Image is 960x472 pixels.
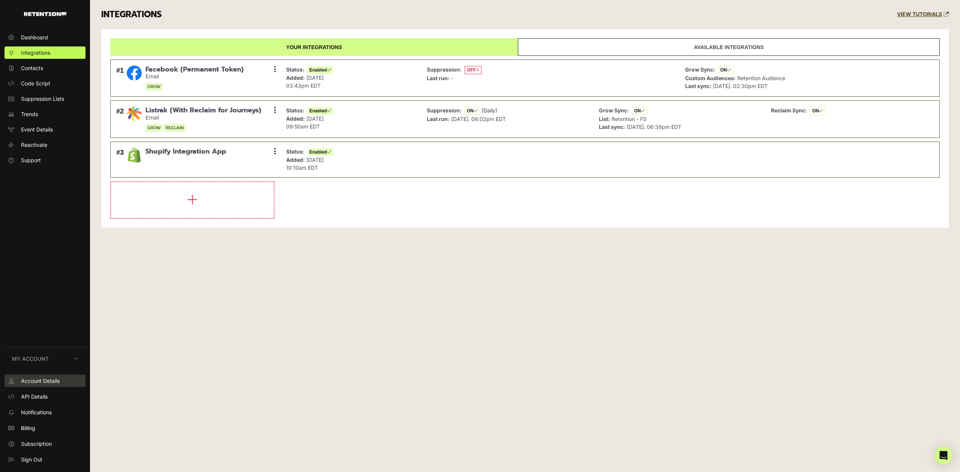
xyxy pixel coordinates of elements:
[21,408,52,416] span: Notifications
[21,49,50,57] span: Integrations
[145,66,244,74] span: Facebook (Permanent Token)
[21,424,35,432] span: Billing
[286,148,304,155] strong: Status:
[632,107,647,115] span: ON
[21,110,38,118] span: Trends
[427,107,462,114] strong: Suppression:
[286,157,324,171] span: [DATE] 10:10am EDT
[286,157,305,163] strong: Added:
[737,75,785,81] span: Retention Audience
[21,156,41,164] span: Support
[465,66,481,74] span: OFF
[612,116,646,122] span: Retention - FS
[4,347,85,370] button: My Account
[685,75,736,81] strong: Custom Audiences:
[4,77,85,90] a: Code Script
[145,83,162,91] span: GROW
[145,115,261,121] small: Email
[4,123,85,136] a: Event Details
[286,75,324,89] span: [DATE] 03:43pm EDT
[116,148,124,172] div: #3
[810,107,825,115] span: ON
[685,83,711,89] strong: Last sync:
[4,46,85,59] a: Integrations
[4,406,85,418] a: Notifications
[21,64,43,72] span: Contacts
[934,447,952,465] div: Open Intercom Messenger
[286,107,304,114] strong: Status:
[116,66,124,91] div: #1
[101,9,162,20] h3: INTEGRATIONS
[451,116,506,122] span: [DATE]. 08:02pm EDT
[685,66,715,73] strong: Grow Sync:
[518,38,940,56] a: Available integrations
[307,148,333,156] span: Enabled
[599,107,629,114] strong: Grow Sync:
[127,106,142,121] img: Listrak (With Reclaim for Journeys)
[427,66,462,73] strong: Suppression:
[164,124,186,132] span: RECLAIM
[451,75,453,81] span: -
[127,148,142,163] img: Shopify Integration App
[4,438,85,450] a: Subscription
[713,83,768,89] span: [DATE]. 02:30pm EDT
[4,31,85,43] a: Dashboard
[307,66,333,74] span: Enabled
[286,75,305,81] strong: Added:
[145,124,162,132] span: GROW
[21,79,50,87] span: Code Script
[4,375,85,387] a: Account Details
[718,66,733,74] span: ON
[599,116,610,122] strong: List:
[21,456,42,463] span: Sign Out
[21,377,60,385] span: Account Details
[21,141,47,149] span: Reactivate
[21,95,64,103] span: Suppression Lists
[307,107,333,115] span: Enabled
[427,116,450,122] strong: Last run:
[24,12,66,16] img: Retention.com
[110,38,518,56] a: Your integrations
[481,107,497,114] span: (Daily)
[21,393,48,400] span: API Details
[12,355,49,363] span: My Account
[127,66,142,81] img: Facebook (Permanent Token)
[4,62,85,74] a: Contacts
[145,73,244,80] small: Email
[465,107,480,115] span: ON
[21,33,48,41] span: Dashboard
[4,390,85,403] a: API Details
[4,422,85,434] a: Billing
[599,124,625,130] strong: Last sync:
[116,106,124,132] div: #2
[4,139,85,151] a: Reactivate
[4,453,85,466] a: Sign Out
[627,124,681,130] span: [DATE]. 06:39pm EDT
[21,440,52,448] span: Subscription
[4,108,85,120] a: Trends
[286,115,305,122] strong: Added:
[286,66,304,73] strong: Status:
[145,148,226,156] span: Shopify Integration App
[427,75,450,81] strong: Last run:
[145,106,261,115] span: Listrak (With Reclaim for Journeys)
[4,154,85,166] a: Support
[771,107,807,114] strong: Reclaim Sync:
[897,11,949,18] a: VIEW TUTORIALS
[4,93,85,105] a: Suppression Lists
[21,125,53,133] span: Event Details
